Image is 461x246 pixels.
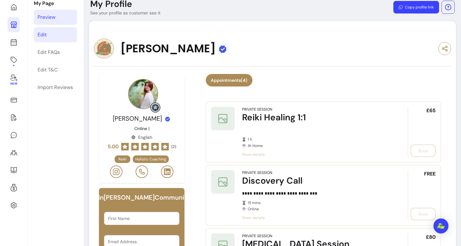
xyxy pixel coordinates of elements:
div: Preview [38,13,55,21]
span: 15 mins [248,200,390,205]
div: Open Intercom Messenger [433,218,448,233]
p: Online | [134,125,149,132]
input: First Name [108,215,175,222]
img: Reiki Healing 1:1 [211,107,235,130]
span: Show details [242,152,390,157]
div: English [131,134,152,140]
p: See your profile as customer see it [90,10,160,16]
span: [PERSON_NAME] [120,42,216,55]
button: Copy profile link [393,1,439,13]
span: 1 h [248,137,390,142]
img: Grow [152,104,159,111]
div: Edit T&C [38,66,58,74]
a: Edit FAQs [34,45,77,60]
span: £65 [426,107,436,114]
a: Refer & Earn [8,180,20,195]
div: Private Session [242,107,272,112]
a: Edit T&C [34,62,77,77]
span: FREE [424,170,436,178]
a: Import Reviews [34,80,77,95]
a: Edit [34,27,77,42]
h6: Join [PERSON_NAME] Community! [91,193,192,202]
a: My Page [8,17,20,32]
a: Resources [8,163,20,178]
div: Online [242,200,390,212]
div: Private Session [242,170,272,175]
img: Discovery Call [211,170,235,194]
span: Holistic Coaching [135,157,166,162]
a: Offerings [8,52,20,67]
img: Provider image [94,39,114,59]
a: Clients [8,145,20,160]
div: Edit FAQs [38,49,60,56]
a: Sales [8,92,20,107]
div: At Home [242,137,390,148]
img: Provider image [128,79,158,109]
span: [PERSON_NAME] [113,114,162,123]
span: Show details [242,215,390,220]
a: Waivers [8,110,20,125]
span: ( 2 ) [171,144,176,149]
a: Preview [34,10,77,25]
div: Private Session [242,233,272,238]
span: 5.00 [108,143,119,150]
a: Calendar [8,35,20,50]
button: Appointments(4) [206,74,252,86]
span: New [10,82,17,86]
span: Reiki [118,157,127,162]
a: My Messages [8,128,20,143]
div: Reiki Healing 1:1 [242,112,390,123]
div: Import Reviews [38,84,73,91]
input: Email Address [108,238,175,245]
div: Edit [38,31,47,39]
span: £80 [426,233,436,241]
div: Discovery Call [242,175,390,186]
a: Settings [8,198,20,213]
a: New [8,70,20,90]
